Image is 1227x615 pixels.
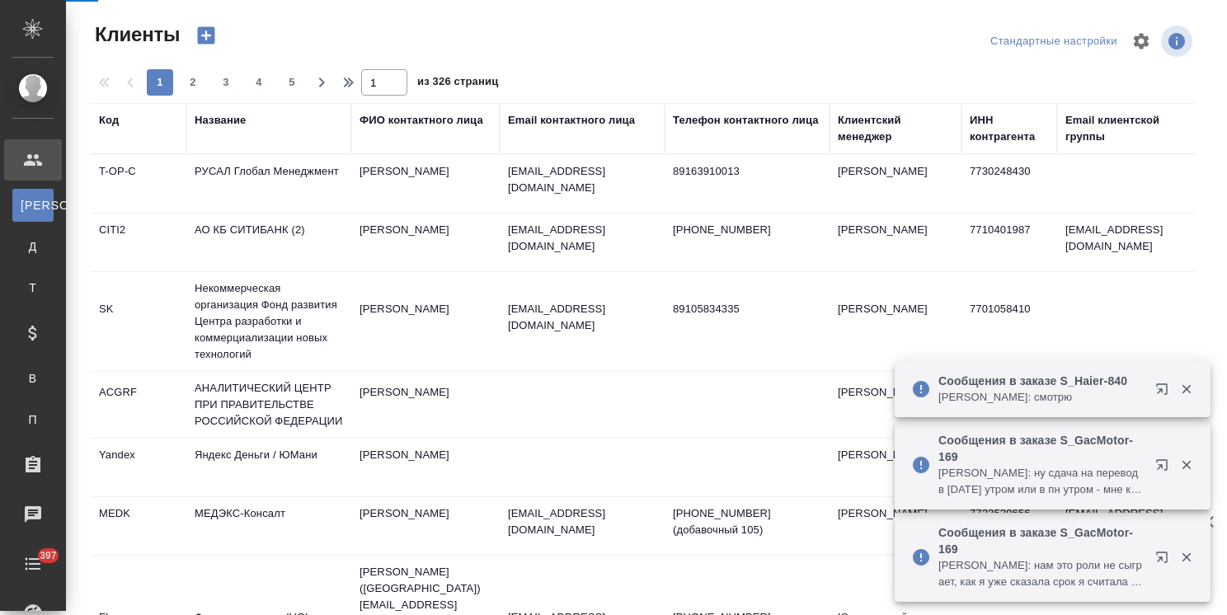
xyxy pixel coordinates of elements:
[673,163,821,180] p: 89163910013
[246,74,272,91] span: 4
[12,189,54,222] a: [PERSON_NAME]
[213,69,239,96] button: 3
[12,271,54,304] a: Т
[961,293,1057,350] td: 7701058410
[1145,448,1185,488] button: Открыть в новой вкладке
[246,69,272,96] button: 4
[986,29,1121,54] div: split button
[351,214,500,271] td: [PERSON_NAME]
[673,301,821,317] p: 89105834335
[279,69,305,96] button: 5
[91,497,186,555] td: MEDK
[195,112,246,129] div: Название
[970,112,1049,145] div: ИНН контрагента
[213,74,239,91] span: 3
[351,293,500,350] td: [PERSON_NAME]
[21,411,45,428] span: П
[508,112,635,129] div: Email контактного лица
[91,293,186,350] td: SK
[938,524,1145,557] p: Сообщения в заказе S_GacMotor-169
[186,21,226,49] button: Создать
[351,439,500,496] td: [PERSON_NAME]
[508,301,656,334] p: [EMAIL_ADDRESS][DOMAIN_NAME]
[91,439,186,496] td: Yandex
[186,155,351,213] td: РУСАЛ Глобал Менеджмент
[91,155,186,213] td: T-OP-C
[1169,382,1203,397] button: Закрыть
[21,197,45,214] span: [PERSON_NAME]
[838,112,953,145] div: Клиентский менеджер
[186,272,351,371] td: Некоммерческая организация Фонд развития Центра разработки и коммерциализации новых технологий
[1057,214,1206,271] td: [EMAIL_ADDRESS][DOMAIN_NAME]
[186,439,351,496] td: Яндекс Деньги / ЮМани
[180,74,206,91] span: 2
[21,370,45,387] span: В
[1145,373,1185,412] button: Открыть в новой вкладке
[360,112,483,129] div: ФИО контактного лица
[938,465,1145,498] p: [PERSON_NAME]: ну сдача на перевод в [DATE] утром или в пн утром - мне кажется ощутимо
[961,214,1057,271] td: 7710401987
[351,155,500,213] td: [PERSON_NAME]
[830,155,961,213] td: [PERSON_NAME]
[938,557,1145,590] p: [PERSON_NAME]: нам это роли не сыграет, как я уже сказала срок я считала исходня из подверстки в ...
[186,214,351,271] td: АО КБ СИТИБАНК (2)
[673,505,821,538] p: [PHONE_NUMBER] (добавочный 105)
[21,279,45,296] span: Т
[279,74,305,91] span: 5
[30,547,67,564] span: 397
[12,230,54,263] a: Д
[180,69,206,96] button: 2
[508,222,656,255] p: [EMAIL_ADDRESS][DOMAIN_NAME]
[1145,541,1185,580] button: Открыть в новой вкладке
[4,543,62,584] a: 397
[938,389,1145,406] p: [PERSON_NAME]: смотрю
[673,222,821,238] p: [PHONE_NUMBER]
[1161,26,1196,57] span: Посмотреть информацию
[830,376,961,434] td: [PERSON_NAME]
[830,497,961,555] td: [PERSON_NAME]
[91,376,186,434] td: ACGRF
[186,497,351,555] td: МЕДЭКС-Консалт
[508,505,656,538] p: [EMAIL_ADDRESS][DOMAIN_NAME]
[91,214,186,271] td: CITI2
[351,376,500,434] td: [PERSON_NAME]
[1065,112,1197,145] div: Email клиентской группы
[99,112,119,129] div: Код
[830,214,961,271] td: [PERSON_NAME]
[91,21,180,48] span: Клиенты
[830,439,961,496] td: [PERSON_NAME]
[1169,458,1203,472] button: Закрыть
[12,403,54,436] a: П
[830,293,961,350] td: [PERSON_NAME]
[938,373,1145,389] p: Сообщения в заказе S_Haier-840
[12,362,54,395] a: В
[417,72,498,96] span: из 326 страниц
[1169,550,1203,565] button: Закрыть
[186,372,351,438] td: АНАЛИТИЧЕСКИЙ ЦЕНТР ПРИ ПРАВИТЕЛЬСТВЕ РОССИЙСКОЙ ФЕДЕРАЦИИ
[938,432,1145,465] p: Сообщения в заказе S_GacMotor-169
[673,112,819,129] div: Телефон контактного лица
[961,155,1057,213] td: 7730248430
[1121,21,1161,61] span: Настроить таблицу
[508,163,656,196] p: [EMAIL_ADDRESS][DOMAIN_NAME]
[351,497,500,555] td: [PERSON_NAME]
[21,238,45,255] span: Д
